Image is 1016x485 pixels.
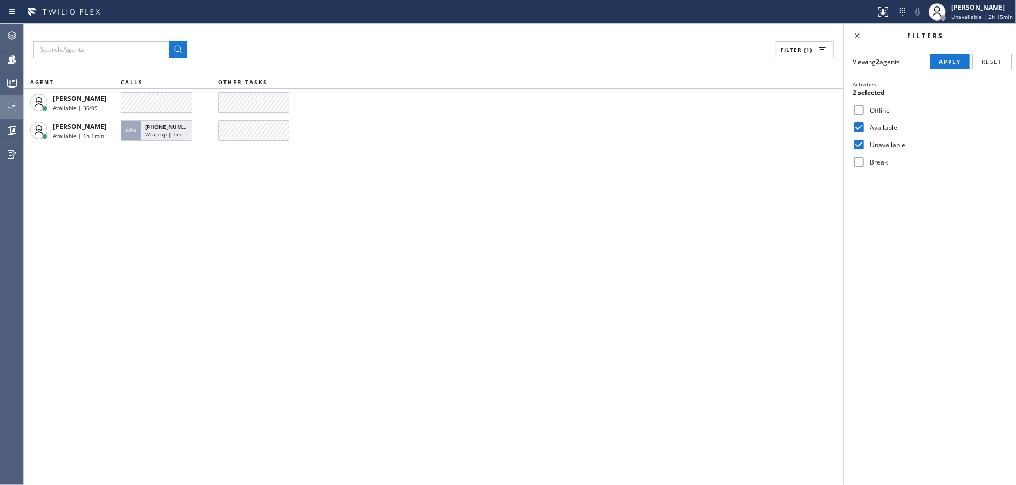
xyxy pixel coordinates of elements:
[865,158,1007,167] label: Break
[951,13,1013,21] span: Unavailable | 2h 15min
[53,122,106,131] span: [PERSON_NAME]
[53,104,98,112] span: Available | 36:09
[853,57,900,66] span: Viewing agents
[218,78,268,86] span: OTHER TASKS
[981,58,1003,65] span: Reset
[776,41,834,58] button: Filter (1)
[121,78,143,86] span: CALLS
[939,58,961,65] span: Apply
[853,88,885,97] span: 2 selected
[951,3,1013,12] div: [PERSON_NAME]
[908,31,944,40] span: Filters
[876,57,879,66] strong: 2
[30,78,54,86] span: AGENT
[910,4,925,19] button: Mute
[930,54,970,69] button: Apply
[121,117,195,144] button: [PHONE_NUMBER]Wrap up | 1m
[781,46,812,53] span: Filter (1)
[865,140,1007,149] label: Unavailable
[145,123,194,131] span: [PHONE_NUMBER]
[33,41,169,58] input: Search Agents
[145,131,181,138] span: Wrap up | 1m
[972,54,1012,69] button: Reset
[865,123,1007,132] label: Available
[53,94,106,103] span: [PERSON_NAME]
[865,106,1007,115] label: Offline
[853,80,1007,88] div: Activities
[53,132,104,140] span: Available | 1h 1min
